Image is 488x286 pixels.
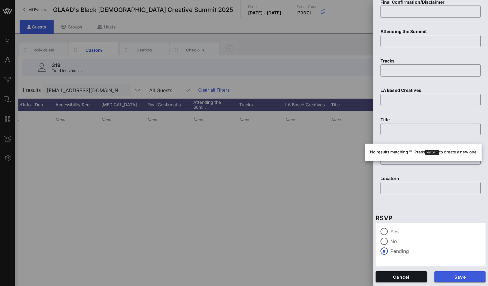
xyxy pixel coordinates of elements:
[380,87,481,94] p: LA Based Creatives
[390,238,481,244] label: No
[376,213,486,223] p: RSVP
[380,274,422,280] span: Cancel
[380,175,481,182] p: Locatoin
[439,274,481,280] span: Save
[376,271,427,282] button: Cancel
[425,150,439,155] kbd: enter
[380,58,481,64] p: Tracks
[370,149,477,155] div: No results matching " ". Press to create a new one
[434,271,486,282] button: Save
[380,116,481,123] p: Title
[390,228,481,235] label: Yes
[380,28,481,35] p: Attending the Summit
[390,248,481,254] label: Pending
